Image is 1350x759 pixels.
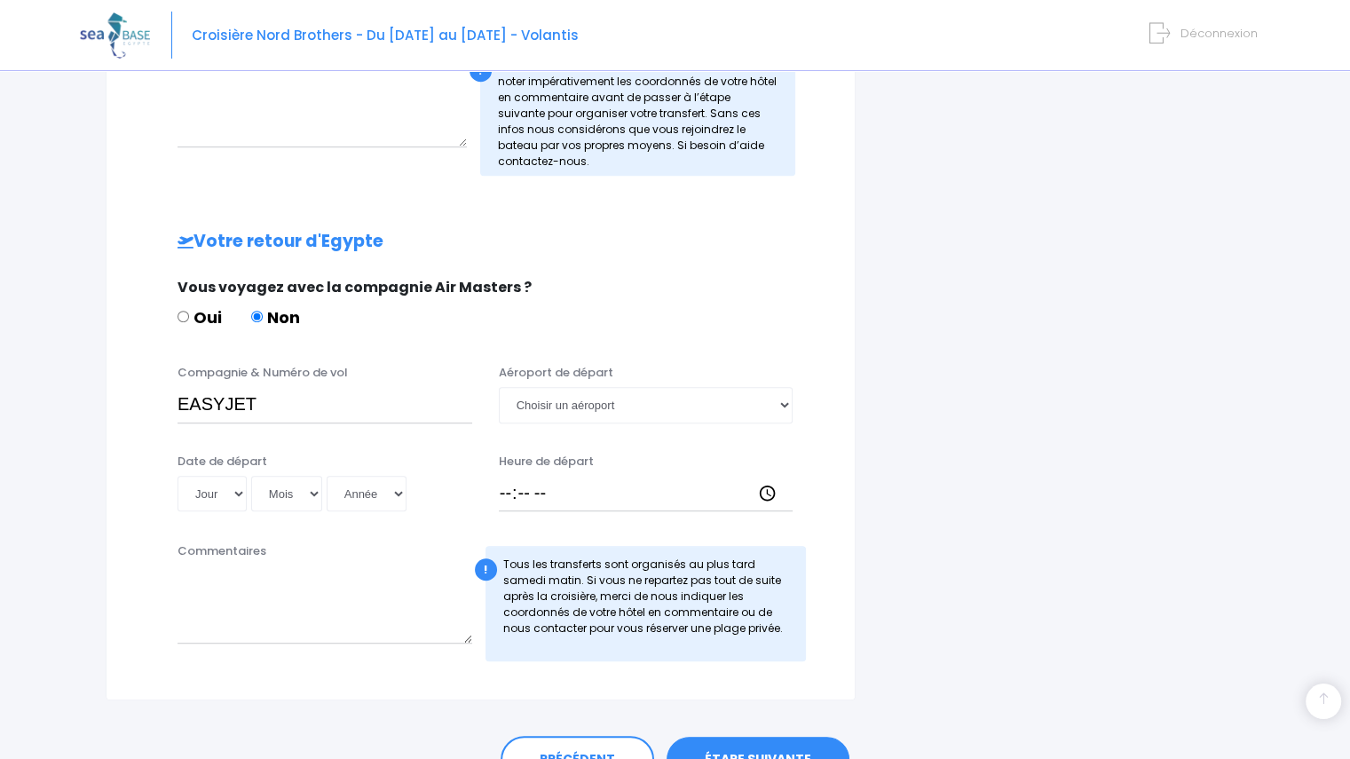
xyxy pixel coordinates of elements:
[178,277,532,297] span: Vous voyagez avec la compagnie Air Masters ?
[142,232,819,252] h2: Votre retour d'Egypte
[499,453,594,470] label: Heure de départ
[192,26,579,44] span: Croisière Nord Brothers - Du [DATE] au [DATE] - Volantis
[480,47,796,176] div: Si votre vol atterri avant samedi midi : merci de noter impérativement les coordonnés de votre hô...
[178,542,266,560] label: Commentaires
[499,364,613,382] label: Aéroport de départ
[178,364,348,382] label: Compagnie & Numéro de vol
[178,305,222,329] label: Oui
[178,311,189,322] input: Oui
[1180,25,1258,42] span: Déconnexion
[486,546,807,661] div: Tous les transferts sont organisés au plus tard samedi matin. Si vous ne repartez pas tout de sui...
[475,558,497,581] div: !
[251,311,263,322] input: Non
[178,453,267,470] label: Date de départ
[251,305,300,329] label: Non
